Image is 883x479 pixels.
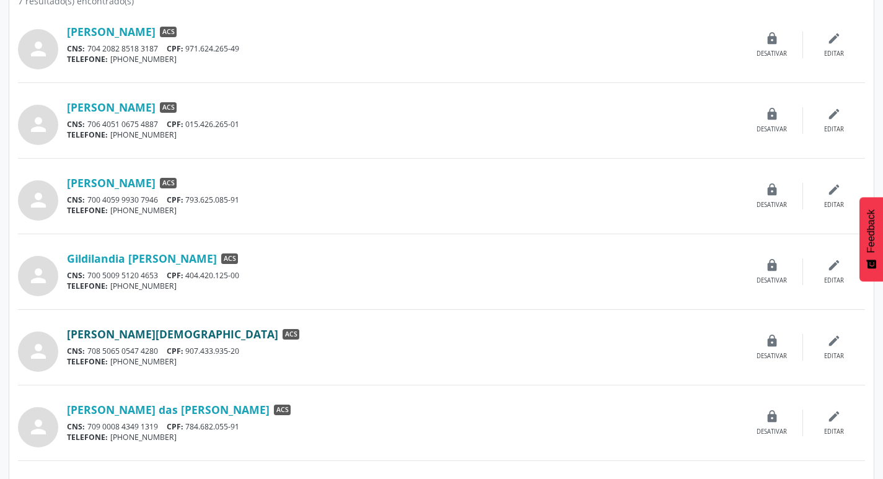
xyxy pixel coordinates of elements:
[67,281,741,291] div: [PHONE_NUMBER]
[67,421,85,432] span: CNS:
[67,54,741,64] div: [PHONE_NUMBER]
[167,119,183,130] span: CPF:
[274,405,291,416] span: ACS
[757,428,787,436] div: Desativar
[67,119,741,130] div: 706 4051 0675 4887 015.426.265-01
[67,195,85,205] span: CNS:
[765,183,779,196] i: lock
[67,252,217,265] a: Gildilandia [PERSON_NAME]
[765,107,779,121] i: lock
[827,410,841,423] i: edit
[167,421,183,432] span: CPF:
[67,281,108,291] span: TELEFONE:
[27,265,50,287] i: person
[866,209,877,253] span: Feedback
[824,352,844,361] div: Editar
[167,346,183,356] span: CPF:
[67,195,741,205] div: 700 4059 9930 7946 793.625.085-91
[67,432,108,442] span: TELEFONE:
[67,432,741,442] div: [PHONE_NUMBER]
[67,327,278,341] a: [PERSON_NAME][DEMOGRAPHIC_DATA]
[67,356,741,367] div: [PHONE_NUMBER]
[67,205,741,216] div: [PHONE_NUMBER]
[160,27,177,38] span: ACS
[160,178,177,189] span: ACS
[67,130,741,140] div: [PHONE_NUMBER]
[757,276,787,285] div: Desativar
[757,50,787,58] div: Desativar
[765,410,779,423] i: lock
[824,50,844,58] div: Editar
[67,346,741,356] div: 708 5065 0547 4280 907.433.935-20
[67,270,741,281] div: 700 5009 5120 4653 404.420.125-00
[67,119,85,130] span: CNS:
[827,32,841,45] i: edit
[160,102,177,113] span: ACS
[27,113,50,136] i: person
[67,176,156,190] a: [PERSON_NAME]
[27,38,50,60] i: person
[827,107,841,121] i: edit
[757,201,787,209] div: Desativar
[67,43,85,54] span: CNS:
[824,428,844,436] div: Editar
[27,340,50,363] i: person
[67,100,156,114] a: [PERSON_NAME]
[765,258,779,272] i: lock
[67,356,108,367] span: TELEFONE:
[827,183,841,196] i: edit
[67,403,270,416] a: [PERSON_NAME] das [PERSON_NAME]
[765,32,779,45] i: lock
[67,205,108,216] span: TELEFONE:
[167,43,183,54] span: CPF:
[824,201,844,209] div: Editar
[827,258,841,272] i: edit
[67,130,108,140] span: TELEFONE:
[67,43,741,54] div: 704 2082 8518 3187 971.624.265-49
[67,270,85,281] span: CNS:
[167,270,183,281] span: CPF:
[67,54,108,64] span: TELEFONE:
[757,352,787,361] div: Desativar
[67,346,85,356] span: CNS:
[27,189,50,211] i: person
[827,334,841,348] i: edit
[283,329,299,340] span: ACS
[221,253,238,265] span: ACS
[765,334,779,348] i: lock
[859,197,883,281] button: Feedback - Mostrar pesquisa
[824,125,844,134] div: Editar
[27,416,50,438] i: person
[67,421,741,432] div: 709 0008 4349 1319 784.682.055-91
[67,25,156,38] a: [PERSON_NAME]
[167,195,183,205] span: CPF:
[757,125,787,134] div: Desativar
[824,276,844,285] div: Editar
